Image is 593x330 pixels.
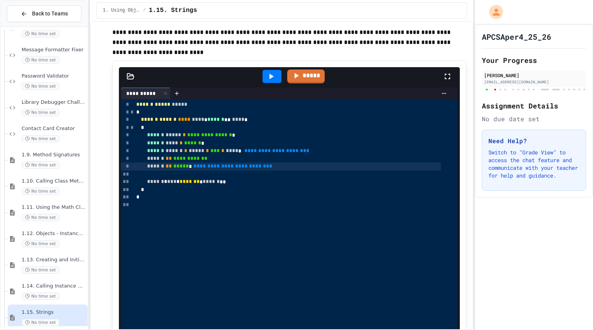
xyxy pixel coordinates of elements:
div: [EMAIL_ADDRESS][DOMAIN_NAME] [484,79,584,85]
span: 1.11. Using the Math Class [22,204,86,211]
span: 1.9. Method Signatures [22,152,86,158]
span: Contact Card Creator [22,125,86,132]
span: No time set [22,188,59,195]
h2: Assignment Details [482,100,586,111]
span: No time set [22,135,59,142]
span: 1.15. Strings [149,6,197,15]
div: No due date set [482,114,586,124]
span: Back to Teams [32,10,68,18]
span: 1. Using Objects and Methods [103,7,140,14]
span: 1.12. Objects - Instances of Classes [22,230,86,237]
span: 1.14. Calling Instance Methods [22,283,86,289]
span: No time set [22,266,59,274]
span: Password Validator [22,73,86,80]
span: 1.10. Calling Class Methods [22,178,86,184]
span: No time set [22,56,59,64]
span: Message Formatter Fixer [22,47,86,53]
span: No time set [22,109,59,116]
div: [PERSON_NAME] [484,72,584,79]
button: Back to Teams [7,5,81,22]
span: No time set [22,240,59,247]
span: / [143,7,146,14]
span: No time set [22,319,59,326]
h2: Your Progress [482,55,586,66]
div: My Account [481,3,505,21]
span: No time set [22,161,59,169]
p: Switch to "Grade View" to access the chat feature and communicate with your teacher for help and ... [488,149,579,179]
span: No time set [22,83,59,90]
h3: Need Help? [488,136,579,146]
span: No time set [22,30,59,37]
span: Library Debugger Challenge [22,99,86,106]
span: No time set [22,293,59,300]
span: 1.13. Creating and Initializing Objects: Constructors [22,257,86,263]
span: 1.15. Strings [22,309,86,316]
span: No time set [22,214,59,221]
h1: APCSAper4_25_26 [482,31,551,42]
